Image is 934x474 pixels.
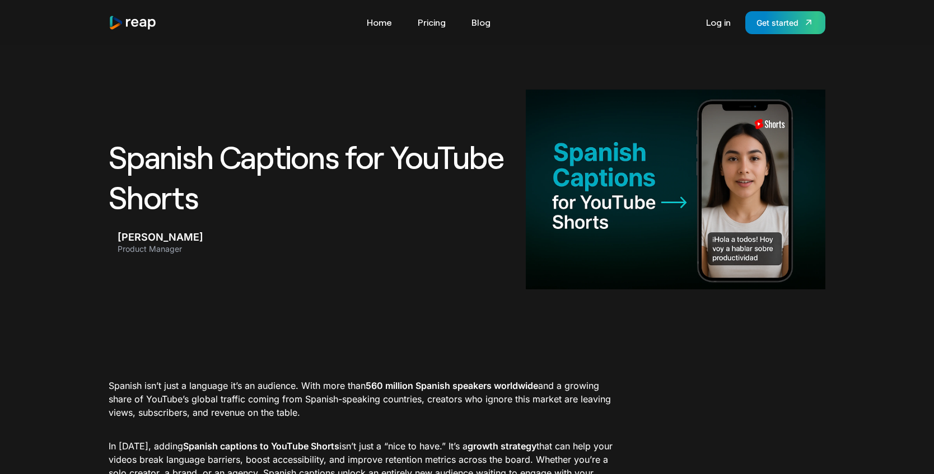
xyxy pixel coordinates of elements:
[468,440,536,452] strong: growth strategy
[526,90,825,289] img: AI Video Clipping and Respurposing
[109,137,512,218] h1: Spanish Captions for YouTube Shorts
[118,231,203,244] div: [PERSON_NAME]
[109,379,615,419] p: Spanish isn’t just a language it’s an audience. With more than and a growing share of YouTube’s g...
[109,15,157,30] img: reap logo
[412,13,451,31] a: Pricing
[466,13,496,31] a: Blog
[109,15,157,30] a: home
[361,13,398,31] a: Home
[118,244,203,254] div: Product Manager
[183,440,339,452] strong: Spanish captions to YouTube Shorts
[756,17,798,29] div: Get started
[700,13,736,31] a: Log in
[745,11,825,34] a: Get started
[366,380,538,391] strong: 560 million Spanish speakers worldwide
